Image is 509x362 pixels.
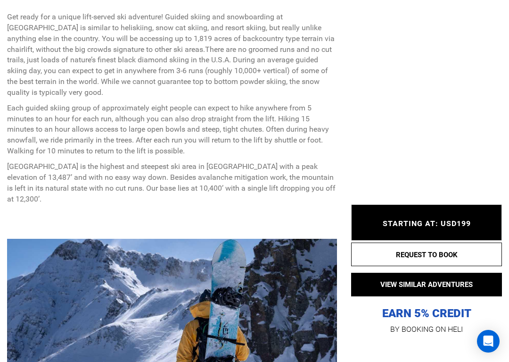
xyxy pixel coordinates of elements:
[477,330,500,353] div: Open Intercom Messenger
[7,12,337,98] p: Get ready for a unique lift-served ski adventure! Guided skiing and snowboarding at [GEOGRAPHIC_D...
[351,243,502,266] button: REQUEST TO BOOK
[7,103,337,157] p: Each guided skiing group of approximately eight people can expect to hike anywhere from 5 minutes...
[351,273,502,296] button: VIEW SIMILAR ADVENTURES
[7,161,337,204] p: [GEOGRAPHIC_DATA] is the highest and steepest ski area in [GEOGRAPHIC_DATA] with a peak elevation...
[351,323,502,336] p: BY BOOKING ON HELI
[351,212,502,321] p: EARN 5% CREDIT
[383,219,471,228] span: STARTING AT: USD199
